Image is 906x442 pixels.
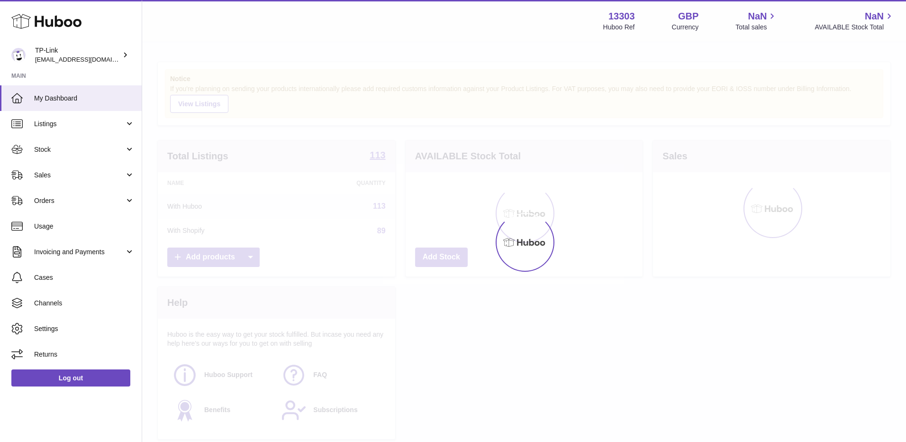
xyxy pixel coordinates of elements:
span: Invoicing and Payments [34,248,125,257]
strong: GBP [678,10,698,23]
a: NaN AVAILABLE Stock Total [815,10,895,32]
span: Stock [34,145,125,154]
div: Currency [672,23,699,32]
span: Total sales [735,23,778,32]
a: Log out [11,369,130,387]
span: Usage [34,222,135,231]
span: AVAILABLE Stock Total [815,23,895,32]
span: NaN [865,10,884,23]
span: Sales [34,171,125,180]
span: [EMAIL_ADDRESS][DOMAIN_NAME] [35,55,139,63]
span: Cases [34,273,135,282]
strong: 13303 [608,10,635,23]
span: Listings [34,120,125,129]
span: Orders [34,196,125,205]
span: NaN [748,10,767,23]
span: My Dashboard [34,94,135,103]
span: Channels [34,299,135,308]
span: Settings [34,324,135,333]
div: TP-Link [35,46,120,64]
img: gaby.chen@tp-link.com [11,48,26,62]
a: NaN Total sales [735,10,778,32]
span: Returns [34,350,135,359]
div: Huboo Ref [603,23,635,32]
